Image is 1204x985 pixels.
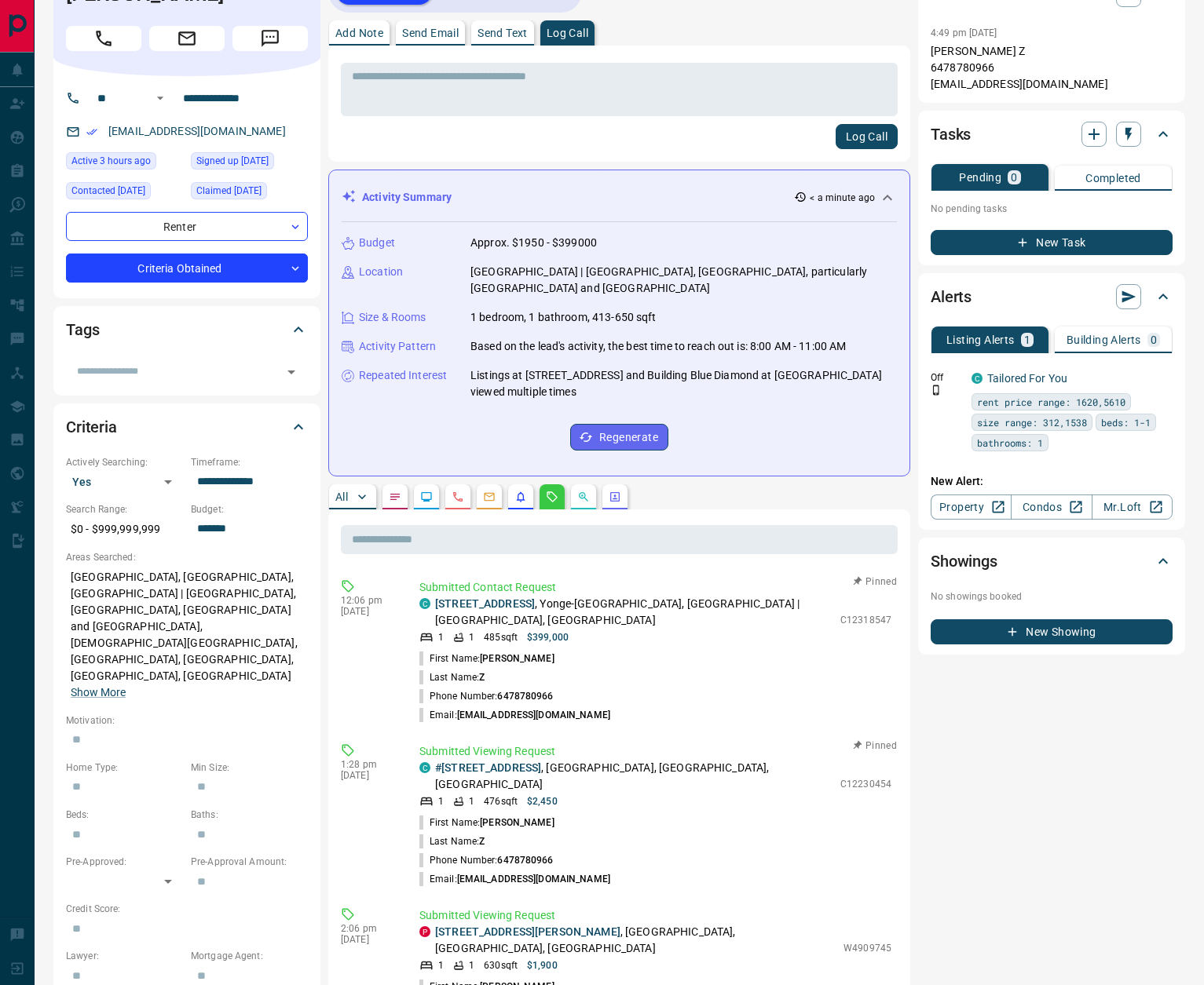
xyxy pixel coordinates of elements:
span: Active 3 hours ago [71,153,151,169]
p: Last Name: [419,834,485,848]
p: 485 sqft [484,630,518,644]
div: Yes [66,469,183,494]
p: Motivation: [66,713,308,728]
h2: Tags [66,317,99,342]
a: [STREET_ADDRESS][PERSON_NAME] [435,925,620,938]
p: Size & Rooms [359,309,426,326]
p: W4909745 [844,941,891,955]
p: [GEOGRAPHIC_DATA] | [GEOGRAPHIC_DATA], [GEOGRAPHIC_DATA], particularly [GEOGRAPHIC_DATA] and [GEO... [470,264,897,297]
p: 0 [1011,172,1017,183]
div: condos.ca [972,373,983,384]
p: First Name: [419,815,554,830]
p: < a minute ago [810,191,875,205]
p: Listings at [STREET_ADDRESS] and Building Blue Diamond at [GEOGRAPHIC_DATA] viewed multiple times [470,367,897,400]
p: New Alert: [931,473,1173,490]
p: Baths: [191,808,308,822]
button: Regenerate [570,424,668,451]
button: New Showing [931,619,1173,644]
p: Lawyer: [66,949,183,963]
p: Budget: [191,502,308,516]
a: Mr.Loft [1092,494,1173,520]
h2: Tasks [931,122,971,147]
span: 6478780966 [497,691,553,702]
svg: Notes [389,491,401,503]
div: Renter [66,212,308,241]
span: bathrooms: 1 [977,435,1043,451]
a: [STREET_ADDRESS] [435,597,535,610]
p: Activity Summary [362,189,452,206]
p: Min Size: [191,761,308,775]
p: 1 [438,958,444,972]
div: Activity Summary< a minute ago [342,183,897,212]
button: Pinned [852,739,898,753]
span: 6478780966 [497,855,553,866]
p: 1 [469,630,474,644]
svg: Listing Alerts [514,491,527,503]
p: 1 [1024,334,1030,345]
svg: Calls [452,491,464,503]
p: 1 [469,958,474,972]
span: rent price range: 1620,5610 [977,394,1125,410]
span: [PERSON_NAME] [480,817,554,828]
h2: Criteria [66,414,117,440]
div: Tasks [931,115,1173,153]
p: Building Alerts [1067,334,1141,345]
span: size range: 312,1538 [977,414,1087,430]
p: 1 bedroom, 1 bathroom, 413-650 sqft [470,309,657,326]
svg: Emails [483,491,496,503]
p: Activity Pattern [359,338,436,355]
a: Tailored For You [987,372,1067,385]
p: Listing Alerts [946,334,1015,345]
button: Pinned [852,575,898,589]
p: Search Range: [66,502,183,516]
p: All [335,491,348,502]
span: [EMAIL_ADDRESS][DOMAIN_NAME] [457,710,610,721]
p: , [GEOGRAPHIC_DATA], [GEOGRAPHIC_DATA], [GEOGRAPHIC_DATA] [435,924,836,957]
p: Submitted Viewing Request [419,743,891,760]
p: [GEOGRAPHIC_DATA], [GEOGRAPHIC_DATA], [GEOGRAPHIC_DATA] | [GEOGRAPHIC_DATA], [GEOGRAPHIC_DATA], [... [66,564,308,706]
h2: Showings [931,549,997,574]
a: [EMAIL_ADDRESS][DOMAIN_NAME] [108,125,286,137]
p: Based on the lead's activity, the best time to reach out is: 8:00 AM - 11:00 AM [470,338,846,355]
p: Approx. $1950 - $399000 [470,235,597,251]
svg: Email Verified [86,126,97,137]
p: Off [931,370,962,385]
p: Email: [419,872,610,886]
p: Phone Number: [419,689,554,703]
p: Last Name: [419,670,485,684]
p: 1 [438,794,444,808]
p: $1,900 [527,958,558,972]
span: Claimed [DATE] [196,183,262,199]
p: Mortgage Agent: [191,949,308,963]
p: [PERSON_NAME] Z 6478780966 [EMAIL_ADDRESS][DOMAIN_NAME] [931,43,1173,93]
p: Timeframe: [191,455,308,469]
p: No showings booked [931,589,1173,604]
p: $2,450 [527,794,558,808]
p: Repeated Interest [359,367,447,384]
p: 0 [1151,334,1157,345]
span: Z [479,672,485,683]
p: Pre-Approved: [66,855,183,869]
p: Add Note [335,27,383,38]
p: C12318547 [840,613,891,627]
p: Send Email [402,27,459,38]
div: condos.ca [419,762,430,773]
p: Completed [1085,173,1141,184]
svg: Requests [546,491,558,503]
a: Condos [1011,494,1092,520]
p: [DATE] [341,770,396,781]
span: beds: 1-1 [1101,414,1151,430]
p: 2:06 pm [341,923,396,934]
a: Property [931,494,1012,520]
p: Budget [359,235,395,251]
p: Beds: [66,808,183,822]
p: Credit Score: [66,902,308,916]
button: Show More [71,684,126,701]
p: , [GEOGRAPHIC_DATA], [GEOGRAPHIC_DATA], [GEOGRAPHIC_DATA] [435,760,833,793]
p: Location [359,264,403,280]
p: Home Type: [66,761,183,775]
div: Tags [66,311,308,348]
svg: Agent Actions [609,491,621,503]
p: Submitted Contact Request [419,579,891,596]
span: [EMAIL_ADDRESS][DOMAIN_NAME] [457,874,610,885]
